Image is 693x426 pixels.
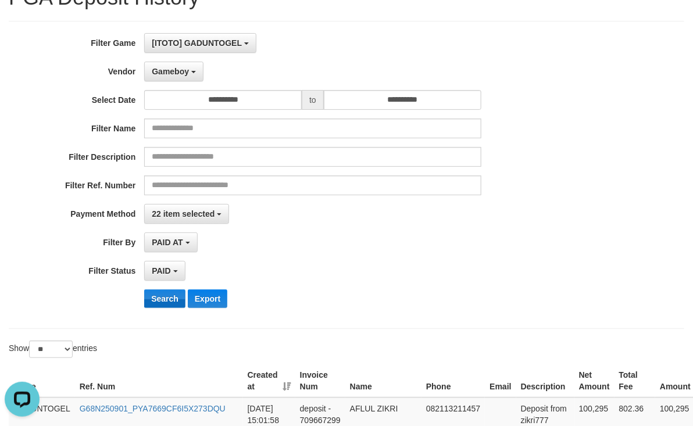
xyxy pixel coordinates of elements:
button: Search [144,289,185,308]
th: Net Amount [574,364,615,398]
span: 22 item selected [152,209,215,219]
span: [ITOTO] GADUNTOGEL [152,38,242,48]
th: Name [345,364,421,398]
span: PAID [152,266,170,275]
th: Description [516,364,574,398]
th: Phone [421,364,485,398]
span: Gameboy [152,67,189,76]
th: Email [485,364,516,398]
th: Game [9,364,75,398]
button: Export [188,289,227,308]
span: to [302,90,324,110]
button: Open LiveChat chat widget [5,5,40,40]
button: 22 item selected [144,204,229,224]
span: PAID AT [152,238,183,247]
th: Total Fee [615,364,656,398]
button: PAID AT [144,232,197,252]
a: G68N250901_PYA7669CF6I5X273DQU [80,404,226,413]
th: Ref. Num [75,364,243,398]
button: [ITOTO] GADUNTOGEL [144,33,256,53]
th: Created at: activate to sort column ascending [243,364,295,398]
th: Invoice Num [295,364,345,398]
button: Gameboy [144,62,203,81]
button: PAID [144,261,185,281]
label: Show entries [9,341,97,358]
select: Showentries [29,341,73,358]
